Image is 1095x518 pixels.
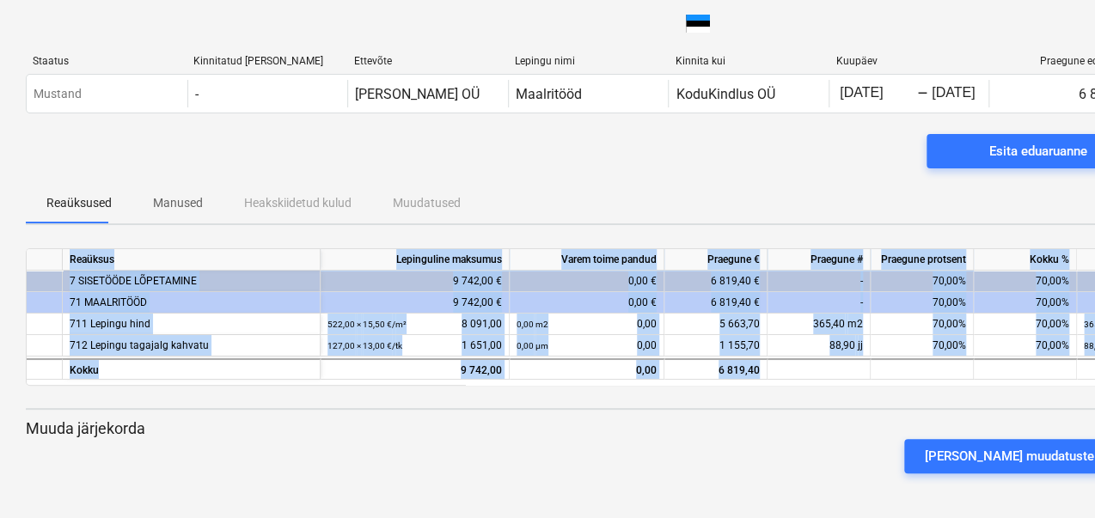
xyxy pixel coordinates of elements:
[928,82,1009,106] input: Lõpp
[707,253,760,265] font: Praegune €
[461,364,502,376] font: 9 742,00
[462,339,502,351] font: 1 651,00
[933,275,966,287] font: 70,00%
[453,296,502,308] font: 9 742,00 €
[363,341,392,350] font: 13,00 €
[881,253,966,265] font: Praegune protsent
[858,339,863,351] font: jj
[628,296,657,308] font: 0,00 €
[636,364,657,376] font: 0,00
[1036,296,1069,308] font: 70,00%
[46,196,112,210] font: Reaüksused
[195,86,199,102] font: -
[517,320,534,329] font: 0,00
[933,339,966,351] font: 70,00%
[34,250,467,271] font: klaviatuuri_alla_nool
[363,320,392,329] font: 15,50 €
[719,364,760,376] font: 6 819,40
[70,364,99,376] font: Kokku
[517,341,534,350] font: 0,00
[153,196,203,210] font: Manused
[847,318,863,330] font: m2
[392,341,395,350] font: /
[676,86,774,102] font: KoduKindlus OÜ
[989,143,1087,159] font: Esita eduaruanne
[561,253,657,265] font: Varem toime pandud
[357,341,361,350] font: ×
[327,320,355,329] font: 522,00
[453,275,502,287] font: 9 742,00 €
[1036,275,1069,287] font: 70,00%
[860,275,863,287] font: -
[637,339,657,351] font: 0,00
[860,296,863,308] font: -
[1036,318,1069,330] font: 70,00%
[1030,253,1069,265] font: Kokku %
[462,318,502,330] font: 8 091,00
[711,296,760,308] font: 6 819,40 €
[34,87,82,101] font: Mustand
[392,320,395,329] font: /
[933,296,966,308] font: 70,00%
[628,275,657,287] font: 0,00 €
[70,275,197,287] font: 7 SISETÖÖDE LÕPETAMINE
[33,55,69,67] font: Staatus
[535,341,548,350] font: µm
[70,296,147,308] font: 71 MAALRITÖÖD
[354,55,392,67] font: Ettevõte
[355,86,480,102] font: [PERSON_NAME] OÜ
[637,318,657,330] font: 0,00
[835,55,877,67] font: Kuupäev
[675,55,725,67] font: Kinnita kui
[813,318,845,330] font: 365,40
[396,253,502,265] font: Lepinguline maksumus
[26,419,145,437] font: Muuda järjekorda
[515,55,575,67] font: Lepingu nimi
[395,320,407,329] font: m²
[1036,339,1069,351] font: 70,00%
[357,320,361,329] font: ×
[933,318,966,330] font: 70,00%
[193,55,323,67] font: Kinnitatud [PERSON_NAME]
[535,320,548,329] font: m2
[516,86,582,102] font: Maalritööd
[70,253,114,265] font: Reaüksus
[711,275,760,287] font: 6 819,40 €
[327,341,355,350] font: 127,00
[70,339,209,351] font: 712 Lepingu tagajalg kahvatu
[719,318,760,330] font: 5 663,70
[719,339,760,351] font: 1 155,70
[34,293,467,314] font: klaviatuuri_alla_nool
[395,341,402,350] font: tk
[70,318,150,330] font: 711 Lepingu hind
[829,339,855,351] font: 88,90
[811,253,863,265] font: Praegune #
[34,271,467,292] font: klaviatuuri_alla_nool
[836,82,917,106] input: Algus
